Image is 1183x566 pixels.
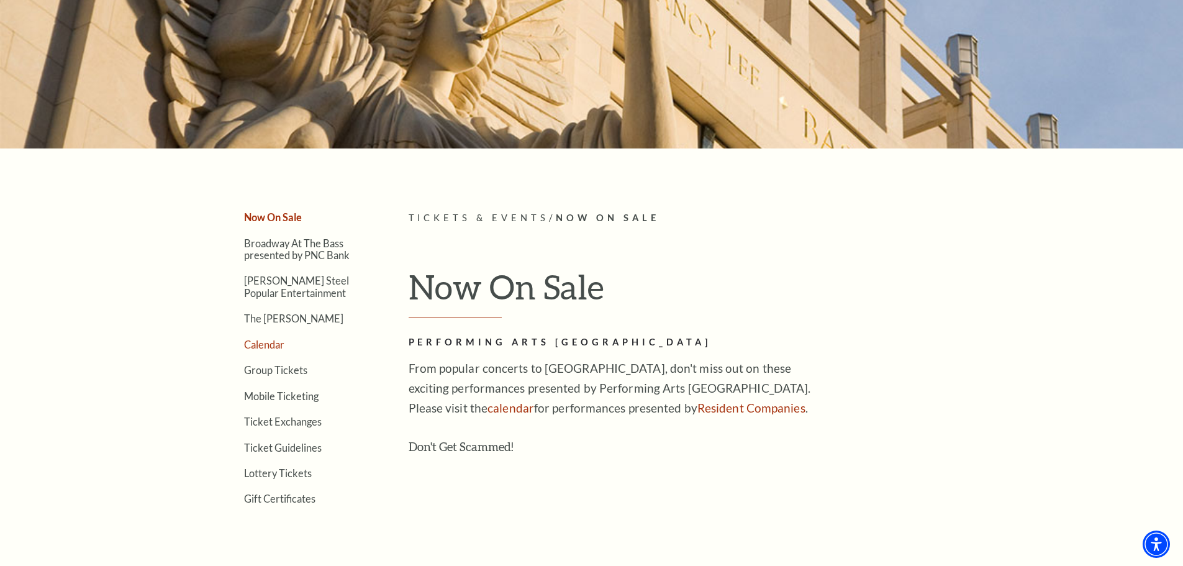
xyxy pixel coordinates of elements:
[409,335,812,350] h2: Performing Arts [GEOGRAPHIC_DATA]
[409,211,977,226] p: /
[244,390,319,402] a: Mobile Ticketing
[487,401,534,415] a: calendar
[409,267,977,317] h1: Now On Sale
[244,237,350,261] a: Broadway At The Bass presented by PNC Bank
[244,275,349,298] a: [PERSON_NAME] Steel Popular Entertainment
[244,364,307,376] a: Group Tickets
[697,401,805,415] a: Resident Companies
[244,339,284,350] a: Calendar
[409,358,812,418] p: From popular concerts to [GEOGRAPHIC_DATA], don't miss out on these exciting performances present...
[244,416,322,427] a: Ticket Exchanges
[244,467,312,479] a: Lottery Tickets
[244,313,343,324] a: The [PERSON_NAME]
[409,437,812,457] h3: Don't Get Scammed!
[409,212,550,223] span: Tickets & Events
[244,211,302,223] a: Now On Sale
[244,442,322,454] a: Ticket Guidelines
[1143,531,1170,558] div: Accessibility Menu
[556,212,659,223] span: Now On Sale
[244,493,315,504] a: Gift Certificates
